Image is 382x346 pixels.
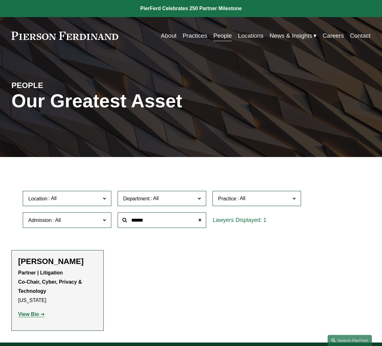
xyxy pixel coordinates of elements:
strong: View Bio [18,311,39,317]
h4: PEOPLE [11,80,101,90]
a: Practices [182,30,207,42]
span: Admission [28,217,52,223]
p: [US_STATE] [18,268,97,305]
a: About [161,30,176,42]
span: 1 [263,217,267,223]
a: folder dropdown [270,30,317,42]
span: News & Insights [270,30,312,41]
h2: [PERSON_NAME] [18,257,97,266]
a: Contact [350,30,371,42]
a: Locations [238,30,263,42]
a: Search this site [328,335,372,346]
h1: Our Greatest Asset [11,90,251,112]
span: Department [123,196,150,201]
span: Location [28,196,47,201]
span: Practice [218,196,236,201]
strong: Partner | Litigation Co-Chair, Cyber, Privacy & Technology [18,270,83,294]
a: Careers [323,30,344,42]
a: People [213,30,232,42]
a: View Bio [18,311,45,317]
